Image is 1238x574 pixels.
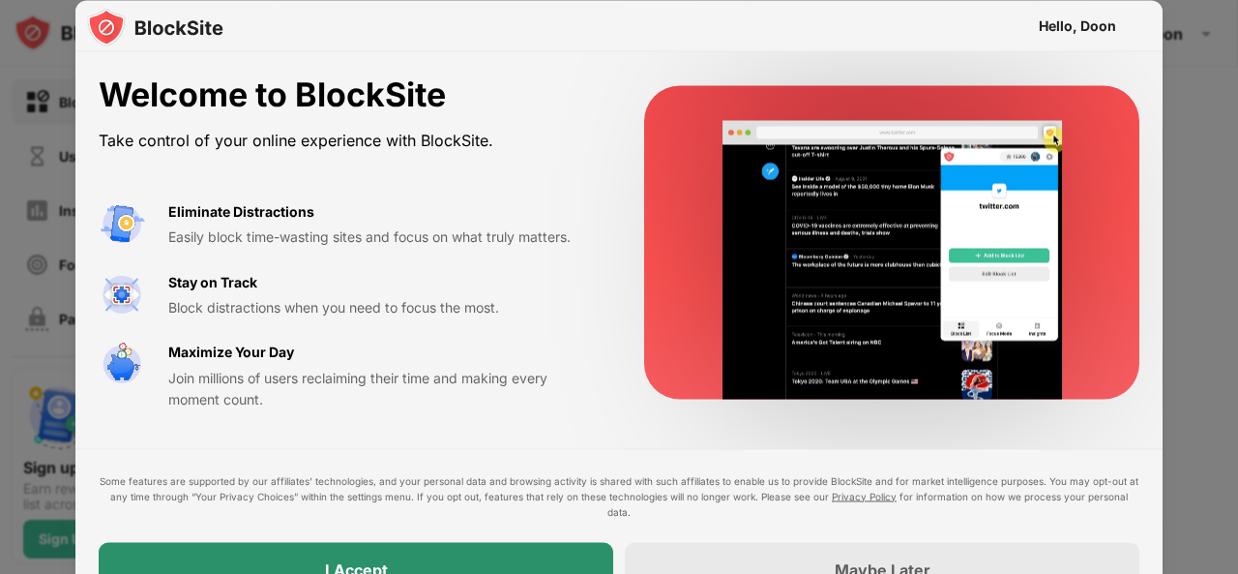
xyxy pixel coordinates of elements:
[99,271,145,317] img: value-focus.svg
[832,490,897,501] a: Privacy Policy
[168,271,257,292] div: Stay on Track
[1039,17,1116,33] div: Hello, Doon
[99,472,1139,519] div: Some features are supported by our affiliates’ technologies, and your personal data and browsing ...
[168,200,314,222] div: Eliminate Distractions
[168,296,598,317] div: Block distractions when you need to focus the most.
[87,8,223,46] img: logo-blocksite.svg
[168,227,598,248] div: Easily block time-wasting sites and focus on what truly matters.
[99,200,145,247] img: value-avoid-distractions.svg
[168,367,598,410] div: Join millions of users reclaiming their time and making every moment count.
[99,342,145,388] img: value-safe-time.svg
[99,76,598,115] div: Welcome to BlockSite
[99,126,598,154] div: Take control of your online experience with BlockSite.
[168,342,294,363] div: Maximize Your Day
